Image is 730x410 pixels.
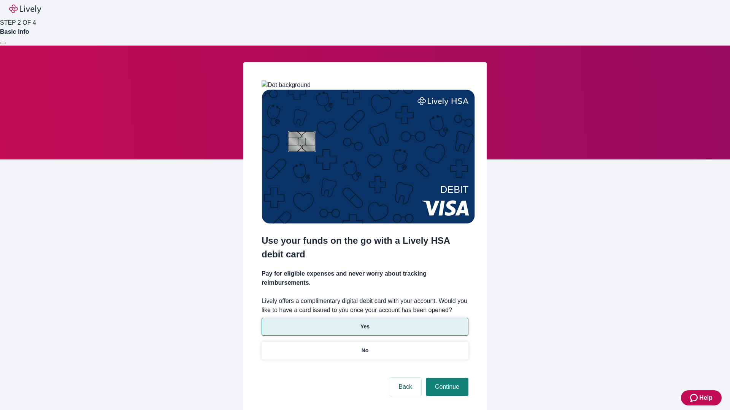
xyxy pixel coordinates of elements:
[262,269,468,287] h4: Pay for eligible expenses and never worry about tracking reimbursements.
[699,393,713,402] span: Help
[681,390,722,405] button: Zendesk support iconHelp
[426,378,468,396] button: Continue
[9,5,41,14] img: Lively
[262,296,468,315] label: Lively offers a complimentary digital debit card with your account. Would you like to have a card...
[262,80,311,90] img: Dot background
[362,347,369,355] p: No
[262,342,468,360] button: No
[262,318,468,336] button: Yes
[262,234,468,261] h2: Use your funds on the go with a Lively HSA debit card
[389,378,421,396] button: Back
[262,90,475,224] img: Debit card
[360,323,370,331] p: Yes
[690,393,699,402] svg: Zendesk support icon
